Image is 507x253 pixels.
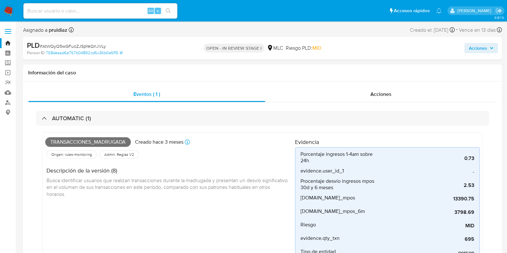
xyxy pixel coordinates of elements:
[46,50,123,56] a: 758deaad6e767b04892cd6c36b0e6f15
[47,26,67,34] b: pruidiaz
[46,167,290,174] h4: Descripción de la versión (8)
[370,90,392,98] span: Acciones
[457,8,493,14] p: camilafernanda.paredessaldano@mercadolibre.cl
[52,115,91,122] h3: AUTOMATIC (1)
[23,27,67,34] span: Asignado a
[23,7,177,15] input: Buscar usuario o caso...
[394,7,430,14] span: Accesos rápidos
[204,44,264,53] p: OPEN - IN REVIEW STAGE I
[36,111,489,126] div: AUTOMATIC (1)
[286,45,321,52] span: Riesgo PLD:
[40,43,106,49] span: # AtWQyQ5wGFuoZJSpYeQnJVLy
[133,90,160,98] span: Eventos ( 1 )
[148,8,153,14] span: Alt
[464,43,498,53] button: Acciones
[45,137,131,147] span: Transacciones_madrugada
[104,152,135,157] span: Admin. Reglas V2
[157,8,159,14] span: s
[28,70,497,76] h1: Información del caso
[51,152,93,157] span: Origen: rules-monitoring
[436,8,442,13] a: Notificaciones
[410,26,455,34] div: Creado el: [DATE]
[495,7,502,14] a: Salir
[469,43,487,53] span: Acciones
[456,26,458,34] span: -
[312,44,321,52] span: MID
[135,139,183,146] p: Creado hace 3 meses
[27,50,45,56] b: Person ID
[459,27,496,34] span: Vence en 13 días
[162,6,175,15] button: search-icon
[27,40,40,50] b: PLD
[46,177,289,198] span: Busca identificar usuarios que realizan transacciones durante la madrugada y presentan un desvío ...
[267,45,283,52] div: MLC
